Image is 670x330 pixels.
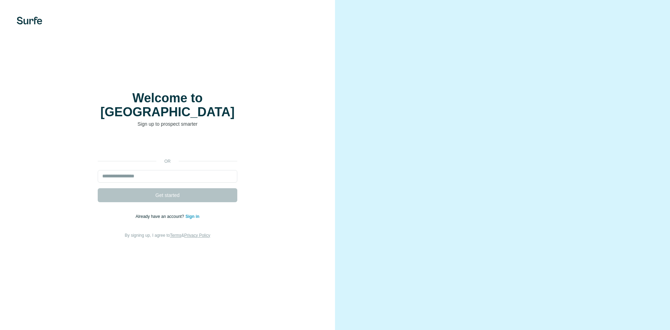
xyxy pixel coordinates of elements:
[98,91,237,119] h1: Welcome to [GEOGRAPHIC_DATA]
[185,214,199,219] a: Sign in
[98,120,237,127] p: Sign up to prospect smarter
[170,233,181,238] a: Terms
[125,233,210,238] span: By signing up, I agree to &
[94,138,241,153] iframe: Sign in with Google Button
[184,233,210,238] a: Privacy Policy
[136,214,186,219] span: Already have an account?
[156,158,179,164] p: or
[17,17,42,24] img: Surfe's logo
